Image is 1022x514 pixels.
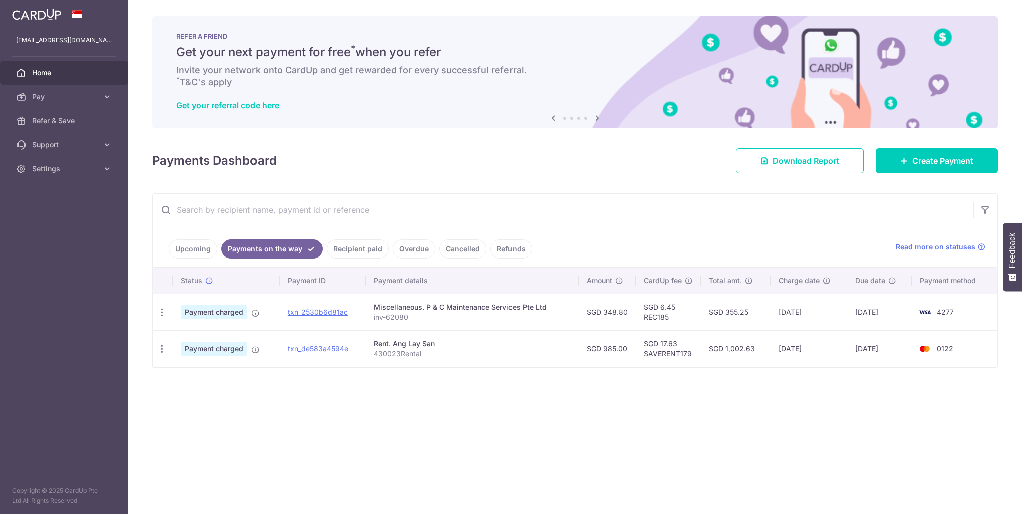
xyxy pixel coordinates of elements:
[221,239,323,259] a: Payments on the way
[912,268,997,294] th: Payment method
[1008,233,1017,268] span: Feedback
[176,44,974,60] h5: Get your next payment for free when you refer
[176,64,974,88] h6: Invite your network onto CardUp and get rewarded for every successful referral. T&C's apply
[587,276,612,286] span: Amount
[855,276,885,286] span: Due date
[736,148,864,173] a: Download Report
[32,92,98,102] span: Pay
[374,312,571,322] p: inv-62080
[374,339,571,349] div: Rent. Ang Lay San
[644,276,682,286] span: CardUp fee
[636,294,701,330] td: SGD 6.45 REC185
[32,68,98,78] span: Home
[181,305,247,319] span: Payment charged
[912,155,973,167] span: Create Payment
[937,344,953,353] span: 0122
[327,239,389,259] a: Recipient paid
[896,242,975,252] span: Read more on statuses
[771,330,847,367] td: [DATE]
[152,16,998,128] img: RAF banner
[779,276,820,286] span: Charge date
[374,349,571,359] p: 430023Rental
[393,239,435,259] a: Overdue
[701,330,771,367] td: SGD 1,002.63
[847,330,911,367] td: [DATE]
[280,268,366,294] th: Payment ID
[16,35,112,45] p: [EMAIL_ADDRESS][DOMAIN_NAME]
[366,268,579,294] th: Payment details
[153,194,973,226] input: Search by recipient name, payment id or reference
[771,294,847,330] td: [DATE]
[773,155,839,167] span: Download Report
[288,344,348,353] a: txn_de583a4594e
[176,32,974,40] p: REFER A FRIEND
[937,308,954,316] span: 4277
[374,302,571,312] div: Miscellaneous. P & C Maintenance Services Pte Ltd
[32,164,98,174] span: Settings
[709,276,742,286] span: Total amt.
[915,306,935,318] img: Bank Card
[636,330,701,367] td: SGD 17.63 SAVERENT179
[176,100,279,110] a: Get your referral code here
[896,242,985,252] a: Read more on statuses
[12,8,61,20] img: CardUp
[32,140,98,150] span: Support
[876,148,998,173] a: Create Payment
[958,484,1012,509] iframe: Opens a widget where you can find more information
[1003,223,1022,291] button: Feedback - Show survey
[439,239,486,259] a: Cancelled
[915,343,935,355] img: Bank Card
[181,276,202,286] span: Status
[181,342,247,356] span: Payment charged
[288,308,348,316] a: txn_2530b6d81ac
[152,152,277,170] h4: Payments Dashboard
[701,294,771,330] td: SGD 355.25
[579,330,636,367] td: SGD 985.00
[579,294,636,330] td: SGD 348.80
[490,239,532,259] a: Refunds
[32,116,98,126] span: Refer & Save
[169,239,217,259] a: Upcoming
[847,294,911,330] td: [DATE]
